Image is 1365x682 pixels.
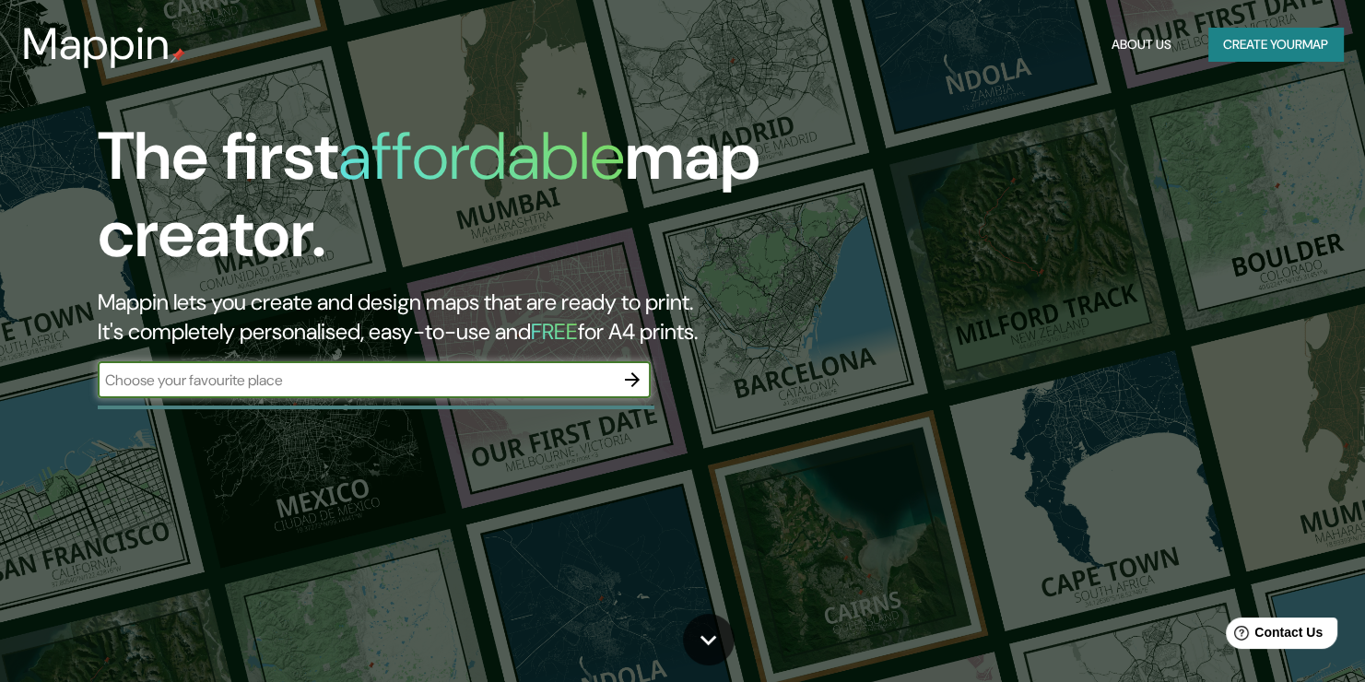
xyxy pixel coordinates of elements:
[1208,28,1343,62] button: Create yourmap
[531,317,578,346] h5: FREE
[171,48,185,63] img: mappin-pin
[98,370,614,391] input: Choose your favourite place
[338,113,625,199] h1: affordable
[98,288,781,347] h2: Mappin lets you create and design maps that are ready to print. It's completely personalised, eas...
[98,118,781,288] h1: The first map creator.
[1104,28,1179,62] button: About Us
[1201,610,1345,662] iframe: Help widget launcher
[22,18,171,70] h3: Mappin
